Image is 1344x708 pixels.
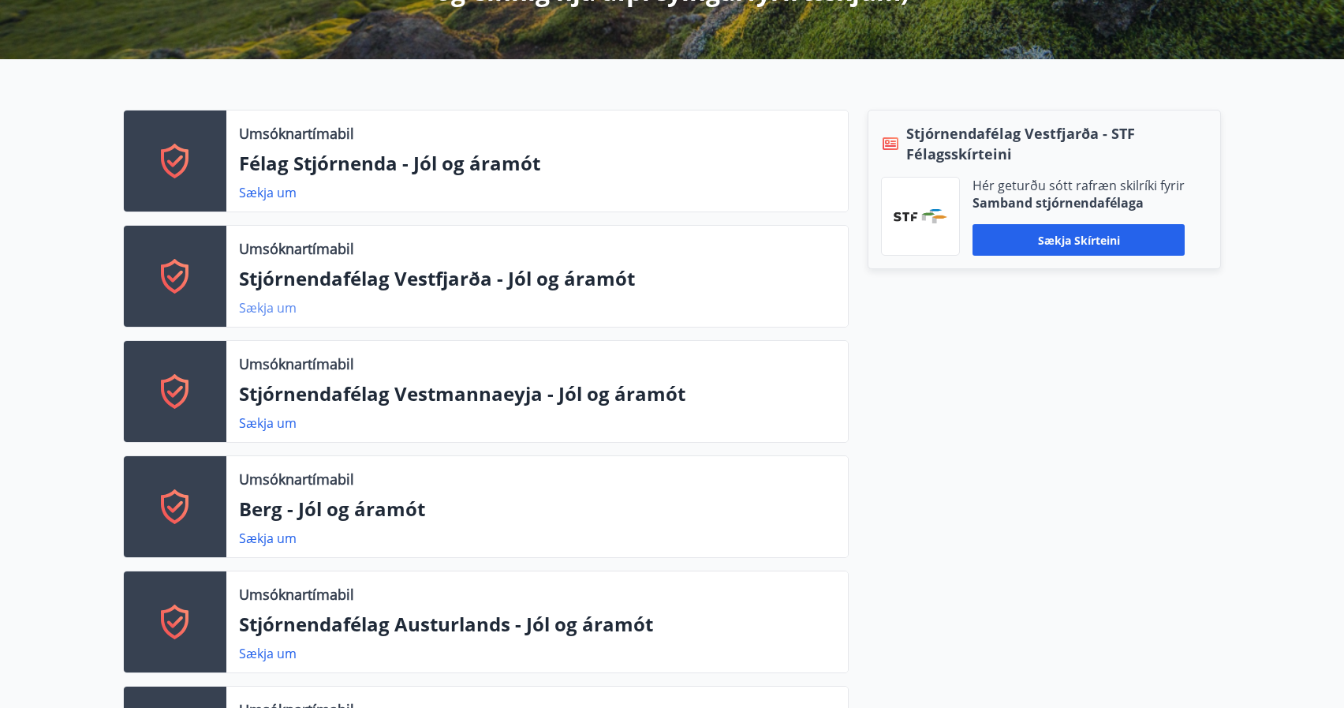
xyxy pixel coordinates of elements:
[239,530,297,547] a: Sækja um
[973,224,1185,256] button: Sækja skírteini
[239,469,354,489] p: Umsóknartímabil
[239,611,835,638] p: Stjórnendafélag Austurlands - Jól og áramót
[239,265,835,292] p: Stjórnendafélag Vestfjarða - Jól og áramót
[239,584,354,605] p: Umsóknartímabil
[239,238,354,259] p: Umsóknartímabil
[906,123,1208,164] span: Stjórnendafélag Vestfjarða - STF Félagsskírteini
[239,645,297,662] a: Sækja um
[239,414,297,432] a: Sækja um
[239,184,297,201] a: Sækja um
[239,380,835,407] p: Stjórnendafélag Vestmannaeyja - Jól og áramót
[973,177,1185,194] p: Hér geturðu sótt rafræn skilríki fyrir
[239,496,835,523] p: Berg - Jól og áramót
[239,123,354,144] p: Umsóknartímabil
[239,299,297,317] a: Sækja um
[239,150,835,177] p: Félag Stjórnenda - Jól og áramót
[894,209,947,223] img: vjCaq2fThgY3EUYqSgpjEiBg6WP39ov69hlhuPVN.png
[239,354,354,374] p: Umsóknartímabil
[973,194,1185,212] p: Samband stjórnendafélaga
